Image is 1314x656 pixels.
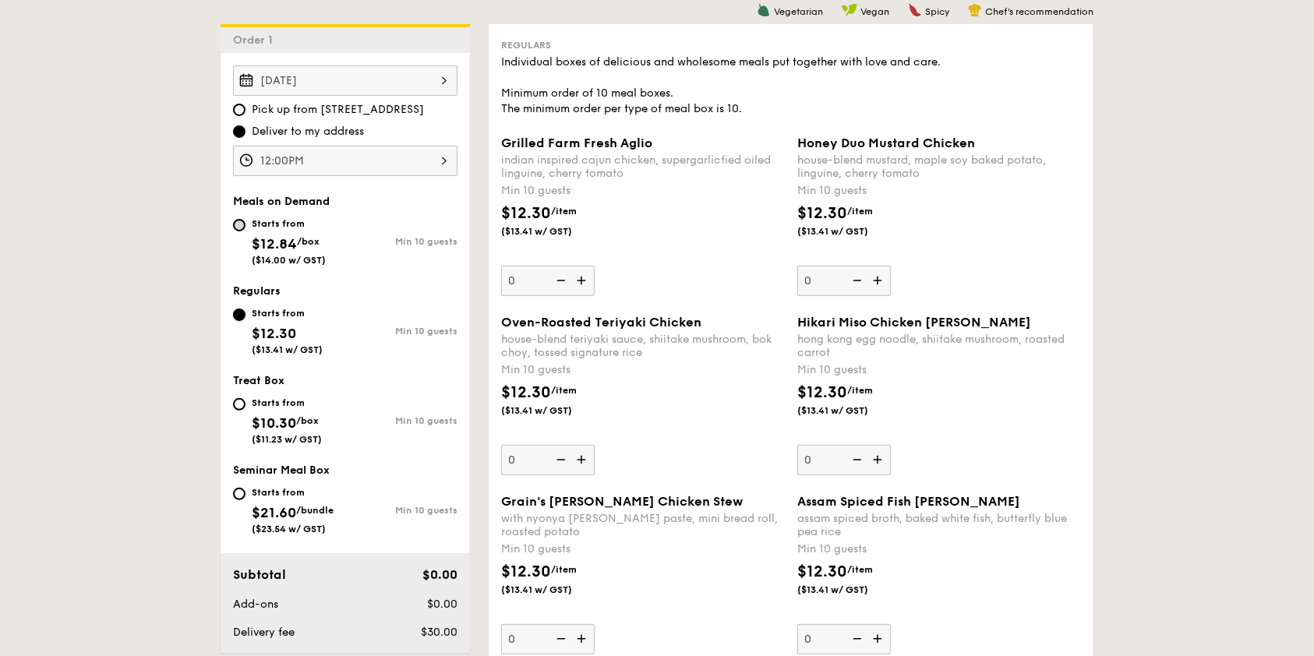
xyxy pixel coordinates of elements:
[867,266,891,295] img: icon-add.58712e84.svg
[252,524,326,534] span: ($23.54 w/ GST)
[501,383,551,402] span: $12.30
[233,104,245,116] input: Pick up from [STREET_ADDRESS]
[252,255,326,266] span: ($14.00 w/ GST)
[233,195,330,208] span: Meals on Demand
[345,505,457,516] div: Min 10 guests
[501,315,701,330] span: Oven-Roasted Teriyaki Chicken
[797,512,1081,538] div: assam spiced broth, baked white fish, butterfly blue pea rice
[233,398,245,411] input: Starts from$10.30/box($11.23 w/ GST)Min 10 guests
[847,564,873,575] span: /item
[233,374,284,387] span: Treat Box
[501,624,595,654] input: Grain's [PERSON_NAME] Chicken Stewwith nyonya [PERSON_NAME] paste, mini bread roll, roasted potat...
[847,385,873,396] span: /item
[233,219,245,231] input: Starts from$12.84/box($14.00 w/ GST)Min 10 guests
[757,3,771,17] img: icon-vegetarian.fe4039eb.svg
[842,3,857,17] img: icon-vegan.f8ff3823.svg
[797,136,975,150] span: Honey Duo Mustard Chicken
[345,415,457,426] div: Min 10 guests
[233,598,278,611] span: Add-ons
[501,494,743,509] span: Grain's [PERSON_NAME] Chicken Stew
[501,266,595,296] input: Grilled Farm Fresh Aglioindian inspired cajun chicken, supergarlicfied oiled linguine, cherry tom...
[421,626,457,639] span: $30.00
[233,284,281,298] span: Regulars
[233,309,245,321] input: Starts from$12.30($13.41 w/ GST)Min 10 guests
[233,65,457,96] input: Event date
[968,3,982,17] img: icon-chef-hat.a58ddaea.svg
[867,624,891,654] img: icon-add.58712e84.svg
[233,125,245,138] input: Deliver to my address
[252,434,322,445] span: ($11.23 w/ GST)
[844,445,867,474] img: icon-reduce.1d2dbef1.svg
[548,624,571,654] img: icon-reduce.1d2dbef1.svg
[501,404,607,417] span: ($13.41 w/ GST)
[252,414,296,432] span: $10.30
[797,404,903,417] span: ($13.41 w/ GST)
[501,563,551,581] span: $12.30
[797,494,1020,509] span: Assam Spiced Fish [PERSON_NAME]
[233,626,295,639] span: Delivery fee
[571,445,595,474] img: icon-add.58712e84.svg
[501,153,785,180] div: indian inspired cajun chicken, supergarlicfied oiled linguine, cherry tomato
[501,362,785,378] div: Min 10 guests
[925,6,949,17] span: Spicy
[252,504,296,521] span: $21.60
[797,362,1081,378] div: Min 10 guests
[501,183,785,199] div: Min 10 guests
[847,206,873,217] span: /item
[797,333,1081,359] div: hong kong egg noodle, shiitake mushroom, roasted carrot
[427,598,457,611] span: $0.00
[797,383,847,402] span: $12.30
[774,6,823,17] span: Vegetarian
[345,236,457,247] div: Min 10 guests
[296,505,334,516] span: /bundle
[252,397,322,409] div: Starts from
[501,333,785,359] div: house-blend teriyaki sauce, shiitake mushroom, bok choy, tossed signature rice
[233,488,245,500] input: Starts from$21.60/bundle($23.54 w/ GST)Min 10 guests
[548,445,571,474] img: icon-reduce.1d2dbef1.svg
[501,584,607,596] span: ($13.41 w/ GST)
[233,567,286,582] span: Subtotal
[252,124,364,139] span: Deliver to my address
[233,146,457,176] input: Event time
[797,183,1081,199] div: Min 10 guests
[297,236,320,247] span: /box
[797,584,903,596] span: ($13.41 w/ GST)
[797,266,891,296] input: Honey Duo Mustard Chickenhouse-blend mustard, maple soy baked potato, linguine, cherry tomatoMin ...
[860,6,889,17] span: Vegan
[501,40,551,51] span: Regulars
[501,512,785,538] div: with nyonya [PERSON_NAME] paste, mini bread roll, roasted potato
[551,564,577,575] span: /item
[252,217,326,230] div: Starts from
[252,235,297,252] span: $12.84
[908,3,922,17] img: icon-spicy.37a8142b.svg
[797,315,1031,330] span: Hikari Miso Chicken [PERSON_NAME]
[345,326,457,337] div: Min 10 guests
[548,266,571,295] img: icon-reduce.1d2dbef1.svg
[797,153,1081,180] div: house-blend mustard, maple soy baked potato, linguine, cherry tomato
[797,563,847,581] span: $12.30
[571,266,595,295] img: icon-add.58712e84.svg
[551,385,577,396] span: /item
[797,541,1081,557] div: Min 10 guests
[296,415,319,426] span: /box
[501,541,785,557] div: Min 10 guests
[501,225,607,238] span: ($13.41 w/ GST)
[501,445,595,475] input: Oven-Roasted Teriyaki Chickenhouse-blend teriyaki sauce, shiitake mushroom, bok choy, tossed sign...
[252,486,334,499] div: Starts from
[501,55,1081,117] div: Individual boxes of delicious and wholesome meals put together with love and care. Minimum order ...
[233,34,279,47] span: Order 1
[844,266,867,295] img: icon-reduce.1d2dbef1.svg
[252,325,296,342] span: $12.30
[252,102,424,118] span: Pick up from [STREET_ADDRESS]
[571,624,595,654] img: icon-add.58712e84.svg
[797,445,891,475] input: Hikari Miso Chicken [PERSON_NAME]hong kong egg noodle, shiitake mushroom, roasted carrotMin 10 gu...
[422,567,457,582] span: $0.00
[797,624,891,654] input: Assam Spiced Fish [PERSON_NAME]assam spiced broth, baked white fish, butterfly blue pea riceMin 1...
[501,136,652,150] span: Grilled Farm Fresh Aglio
[501,204,551,223] span: $12.30
[797,204,847,223] span: $12.30
[551,206,577,217] span: /item
[252,307,323,319] div: Starts from
[233,464,330,477] span: Seminar Meal Box
[844,624,867,654] img: icon-reduce.1d2dbef1.svg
